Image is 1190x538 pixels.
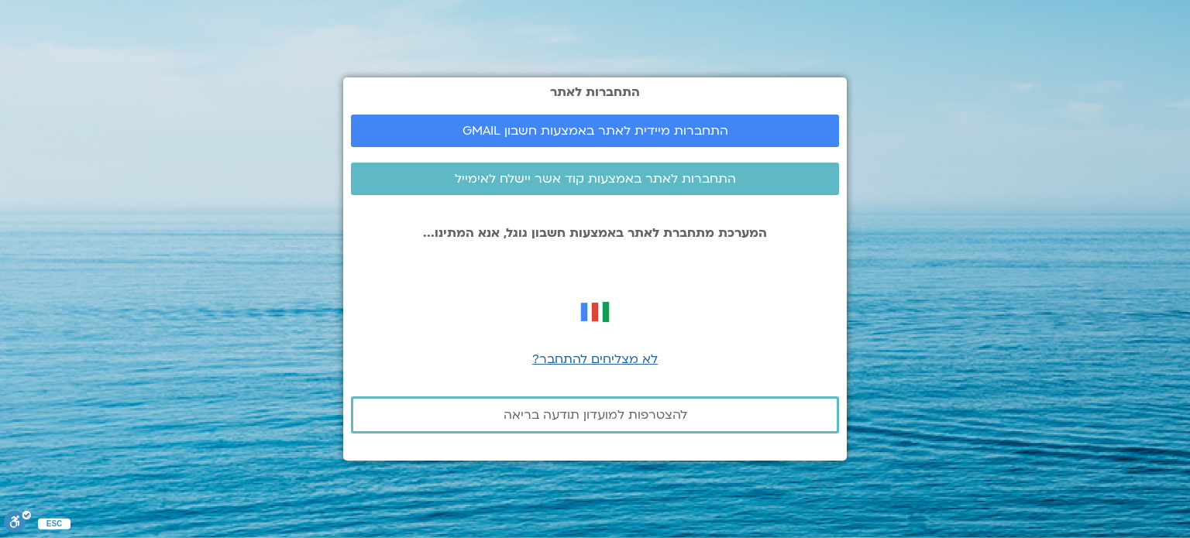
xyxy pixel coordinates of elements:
[351,396,839,433] a: להצטרפות למועדון תודעה בריאה
[463,124,728,138] span: התחברות מיידית לאתר באמצעות חשבון GMAIL
[532,351,658,368] a: לא מצליחים להתחבר?
[351,226,839,240] p: המערכת מתחברת לאתר באמצעות חשבון גוגל, אנא המתינו...
[504,408,687,422] span: להצטרפות למועדון תודעה בריאה
[351,163,839,195] a: התחברות לאתר באמצעות קוד אשר יישלח לאימייל
[455,172,736,186] span: התחברות לאתר באמצעות קוד אשר יישלח לאימייל
[351,115,839,147] a: התחברות מיידית לאתר באמצעות חשבון GMAIL
[351,85,839,99] h2: התחברות לאתר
